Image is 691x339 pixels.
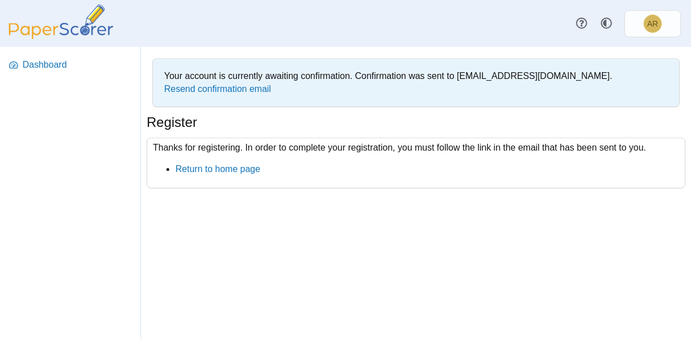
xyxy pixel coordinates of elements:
a: Return to home page [175,164,260,174]
a: Dashboard [5,51,137,78]
a: Ashlee Rzyczycki [624,10,681,37]
span: Ashlee Rzyczycki [647,20,658,28]
a: Resend confirmation email [164,84,271,94]
img: PaperScorer [5,5,117,39]
div: Your account is currently awaiting confirmation. Confirmation was sent to [EMAIL_ADDRESS][DOMAIN_... [159,64,674,101]
span: Ashlee Rzyczycki [644,15,662,33]
a: PaperScorer [5,31,117,41]
h1: Register [147,113,197,132]
span: Dashboard [23,59,133,71]
div: Thanks for registering. In order to complete your registration, you must follow the link in the e... [147,138,685,189]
